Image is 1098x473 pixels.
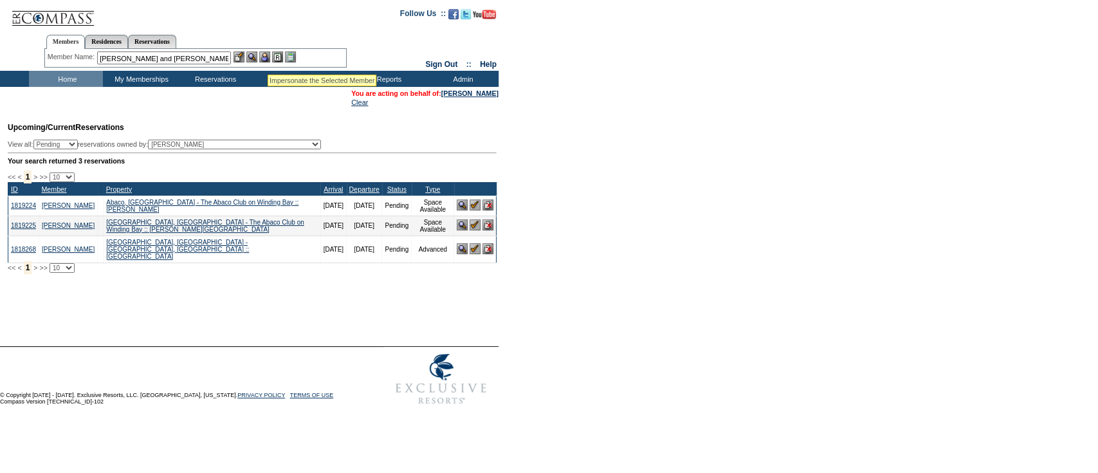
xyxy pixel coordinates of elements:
[320,196,346,216] td: [DATE]
[400,8,446,23] td: Follow Us ::
[482,219,493,230] img: Cancel Reservation
[11,246,36,253] a: 1818268
[106,185,132,193] a: Property
[8,123,75,132] span: Upcoming/Current
[383,347,499,411] img: Exclusive Resorts
[24,261,32,274] span: 1
[382,236,412,263] td: Pending
[46,35,86,49] a: Members
[461,9,471,19] img: Follow us on Twitter
[39,173,47,181] span: >>
[448,13,459,21] a: Become our fan on Facebook
[470,243,480,254] img: Confirm Reservation
[285,51,296,62] img: b_calculator.gif
[412,216,454,236] td: Space Available
[33,173,37,181] span: >
[85,35,128,48] a: Residences
[387,185,407,193] a: Status
[17,173,21,181] span: <
[42,222,95,229] a: [PERSON_NAME]
[42,202,95,209] a: [PERSON_NAME]
[11,202,36,209] a: 1819224
[466,60,471,69] span: ::
[246,51,257,62] img: View
[382,216,412,236] td: Pending
[106,219,304,233] a: [GEOGRAPHIC_DATA], [GEOGRAPHIC_DATA] - The Abaco Club on Winding Bay :: [PERSON_NAME][GEOGRAPHIC_...
[8,264,15,272] span: <<
[103,71,177,87] td: My Memberships
[272,51,283,62] img: Reservations
[290,392,334,398] a: TERMS OF USE
[480,60,497,69] a: Help
[347,236,382,263] td: [DATE]
[24,171,32,183] span: 1
[425,185,440,193] a: Type
[482,243,493,254] img: Cancel Reservation
[441,89,499,97] a: [PERSON_NAME]
[233,51,244,62] img: b_edit.gif
[320,216,346,236] td: [DATE]
[270,77,374,84] div: Impersonate the Selected Member
[349,185,380,193] a: Departure
[470,219,480,230] img: Confirm Reservation
[448,9,459,19] img: Become our fan on Facebook
[324,185,343,193] a: Arrival
[177,71,251,87] td: Reservations
[461,13,471,21] a: Follow us on Twitter
[425,60,457,69] a: Sign Out
[457,199,468,210] img: View Reservation
[351,89,499,97] span: You are acting on behalf of:
[17,264,21,272] span: <
[237,392,285,398] a: PRIVACY POLICY
[320,236,346,263] td: [DATE]
[128,35,176,48] a: Reservations
[41,185,66,193] a: Member
[8,123,124,132] span: Reservations
[251,71,351,87] td: Vacation Collection
[457,243,468,254] img: View Reservation
[425,71,499,87] td: Admin
[48,51,97,62] div: Member Name:
[42,246,95,253] a: [PERSON_NAME]
[382,196,412,216] td: Pending
[106,239,249,260] a: [GEOGRAPHIC_DATA], [GEOGRAPHIC_DATA] - [GEOGRAPHIC_DATA], [GEOGRAPHIC_DATA] :: [GEOGRAPHIC_DATA]
[347,216,382,236] td: [DATE]
[259,51,270,62] img: Impersonate
[351,71,425,87] td: Reports
[457,219,468,230] img: View Reservation
[412,236,454,263] td: Advanced
[8,157,497,165] div: Your search returned 3 reservations
[33,264,37,272] span: >
[473,10,496,19] img: Subscribe to our YouTube Channel
[8,173,15,181] span: <<
[29,71,103,87] td: Home
[8,140,327,149] div: View all: reservations owned by:
[347,196,382,216] td: [DATE]
[473,13,496,21] a: Subscribe to our YouTube Channel
[106,199,298,213] a: Abaco, [GEOGRAPHIC_DATA] - The Abaco Club on Winding Bay :: [PERSON_NAME]
[351,98,368,106] a: Clear
[470,199,480,210] img: Confirm Reservation
[482,199,493,210] img: Cancel Reservation
[39,264,47,272] span: >>
[11,185,18,193] a: ID
[412,196,454,216] td: Space Available
[11,222,36,229] a: 1819225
